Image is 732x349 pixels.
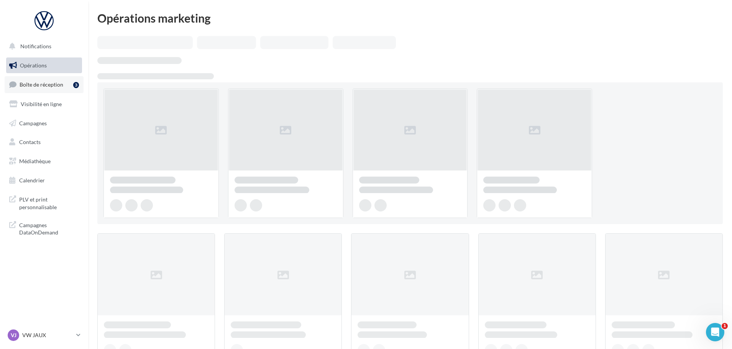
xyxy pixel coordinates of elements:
div: 3 [73,82,79,88]
a: Médiathèque [5,153,84,169]
a: Campagnes [5,115,84,131]
a: Opérations [5,57,84,74]
a: VJ VW JAUX [6,328,82,342]
span: Contacts [19,139,41,145]
button: Notifications [5,38,80,54]
a: Visibilité en ligne [5,96,84,112]
a: PLV et print personnalisable [5,191,84,214]
span: 1 [722,323,728,329]
span: Opérations [20,62,47,69]
span: Campagnes DataOnDemand [19,220,79,236]
a: Campagnes DataOnDemand [5,217,84,239]
div: Opérations marketing [97,12,723,24]
iframe: Intercom live chat [706,323,724,341]
a: Calendrier [5,172,84,188]
span: Médiathèque [19,158,51,164]
p: VW JAUX [22,331,73,339]
span: Campagnes [19,120,47,126]
span: Notifications [20,43,51,49]
span: Visibilité en ligne [21,101,62,107]
span: VJ [11,331,16,339]
span: Boîte de réception [20,81,63,88]
span: Calendrier [19,177,45,184]
a: Contacts [5,134,84,150]
a: Boîte de réception3 [5,76,84,93]
span: PLV et print personnalisable [19,194,79,211]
